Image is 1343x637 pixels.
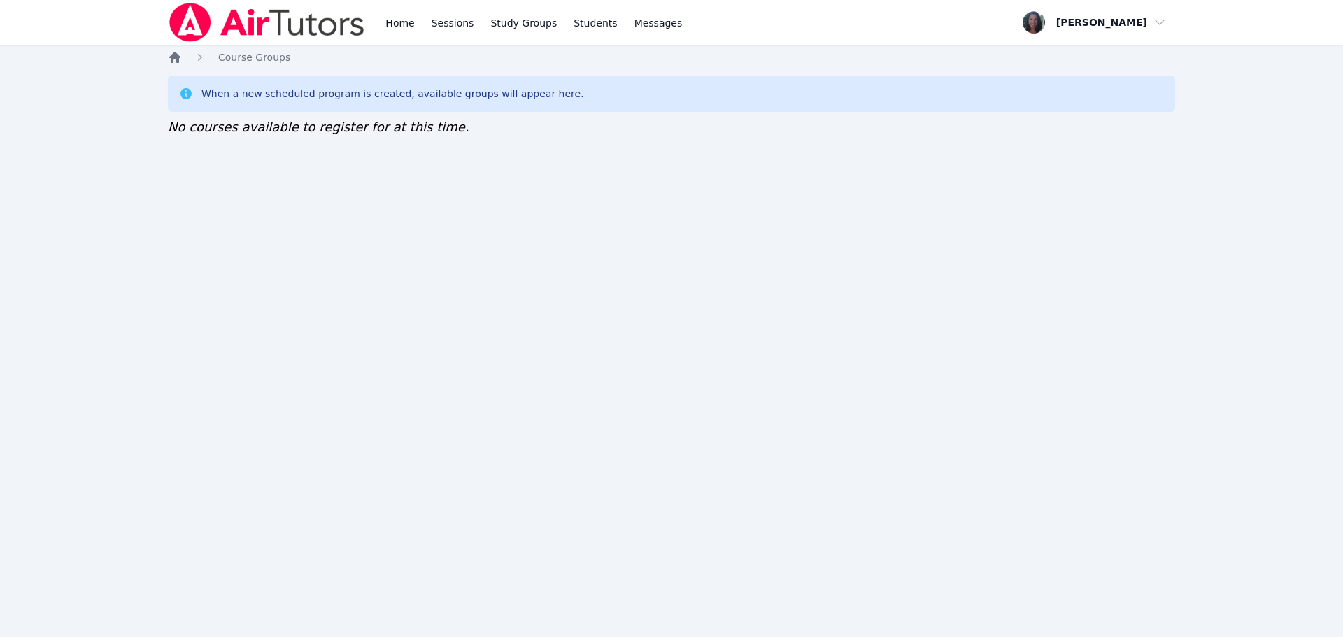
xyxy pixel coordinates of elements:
span: No courses available to register for at this time. [168,120,469,134]
span: Course Groups [218,52,290,63]
a: Course Groups [218,50,290,64]
div: When a new scheduled program is created, available groups will appear here. [201,87,584,101]
img: Air Tutors [168,3,366,42]
nav: Breadcrumb [168,50,1175,64]
span: Messages [634,16,683,30]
